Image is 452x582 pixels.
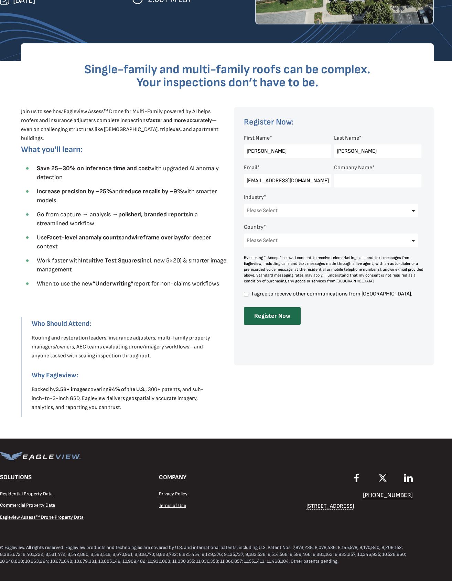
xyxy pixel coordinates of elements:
span: Industry [244,194,264,201]
img: EagleView LinkedIn [404,474,413,482]
strong: polished, branded reports [118,211,189,218]
span: Backed by covering , 300+ patents, and sub-inch-to-3-inch GSD, Eagleview delivers geospatially ac... [32,386,204,411]
span: COMPANY [159,474,186,481]
strong: Why Eagleview: [32,371,78,379]
div: By clicking "I Accept" below, I consent to receive telemarketing calls and text messages from Eag... [244,255,424,284]
strong: Intuitive Test Squares [81,257,140,264]
span: First Name [244,135,270,141]
strong: 94% of the U.S. [108,386,146,393]
span: Company Name [334,164,372,171]
strong: Save 25–30% on inference time and cost [37,165,150,172]
strong: Who Should Attend: [32,320,91,328]
strong: “Underwriting” [93,280,133,287]
strong: Facet-level anomaly counts [47,234,121,241]
span: Country [244,224,263,230]
strong: wireframe overlays [131,234,184,241]
img: EagleView Facebook [354,474,359,482]
input: I agree to receive other communications from [GEOGRAPHIC_DATA]. [244,291,248,297]
input: Register Now [244,307,301,325]
span: Register Now: [244,117,294,127]
span: Single-family and multi-family roofs can be complex. [84,62,370,77]
strong: faster and more accurately [148,117,212,124]
span: When to use the new report for non-claims workflows [37,280,219,287]
img: EagleView X Twitter [377,474,388,482]
a: Privacy Policy [159,491,187,496]
span: and with smarter models [37,188,217,204]
span: Go from capture → analysis → in a streamlined workflow [37,211,198,227]
a: Terms of Use [159,503,186,508]
span: Roofing and restoration leaders, insurance adjusters, multi-family property managers/owners, AEC ... [32,335,210,359]
span: What you'll learn: [21,144,83,154]
strong: reduce recalls by ~9% [122,188,183,195]
strong: Increase precision by ~25% [37,188,112,195]
span: Email [244,164,257,171]
span: with upgraded AI anomaly detection [37,165,219,181]
span: Last Name [334,135,359,141]
span: Join us to see how Eagleview Assess™ Drone for Multi-Family powered by AI helps roofers and insur... [21,108,218,142]
span: I agree to receive other communications from [GEOGRAPHIC_DATA]. [251,291,421,297]
span: Your inspections don’t have to be. [137,75,319,90]
span: Use and for deeper context [37,234,211,250]
strong: 3.5B+ images [56,386,88,393]
span: Work faster with (incl. new 5×20) & smarter image management [37,257,226,273]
